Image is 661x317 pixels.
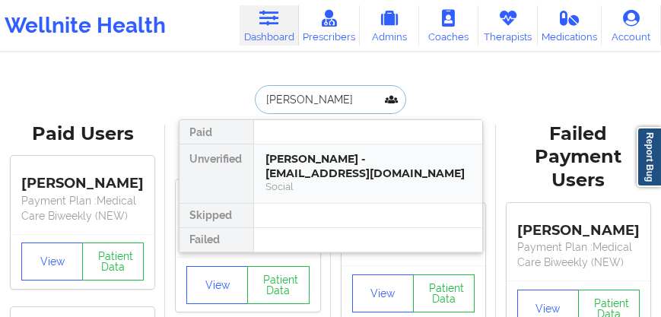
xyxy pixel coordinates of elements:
a: Therapists [478,5,538,46]
div: [PERSON_NAME] - [EMAIL_ADDRESS][DOMAIN_NAME] [266,152,470,180]
button: Patient Data [82,243,144,281]
p: Payment Plan : Medical Care Biweekly (NEW) [21,193,144,223]
a: Admins [360,5,419,46]
button: Patient Data [413,274,475,312]
a: Report Bug [637,127,661,187]
div: Social [266,180,470,193]
a: Coaches [419,5,478,46]
a: Dashboard [240,5,299,46]
p: Payment Plan : Medical Care Biweekly (NEW) [517,239,640,270]
a: Prescribers [299,5,360,46]
button: View [186,266,248,304]
div: Skipped [180,204,253,228]
div: Paid Users [11,122,154,146]
button: Patient Data [247,266,309,304]
a: Account [602,5,661,46]
button: View [21,243,83,281]
div: Unverified [180,144,253,204]
div: Paid [180,120,253,144]
a: Medications [538,5,602,46]
div: [PERSON_NAME] [21,164,144,193]
div: [PERSON_NAME] [517,211,640,239]
div: Failed Payment Users [507,122,650,193]
div: Unverified Users [176,122,319,170]
div: Failed [180,228,253,252]
button: View [352,274,414,312]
